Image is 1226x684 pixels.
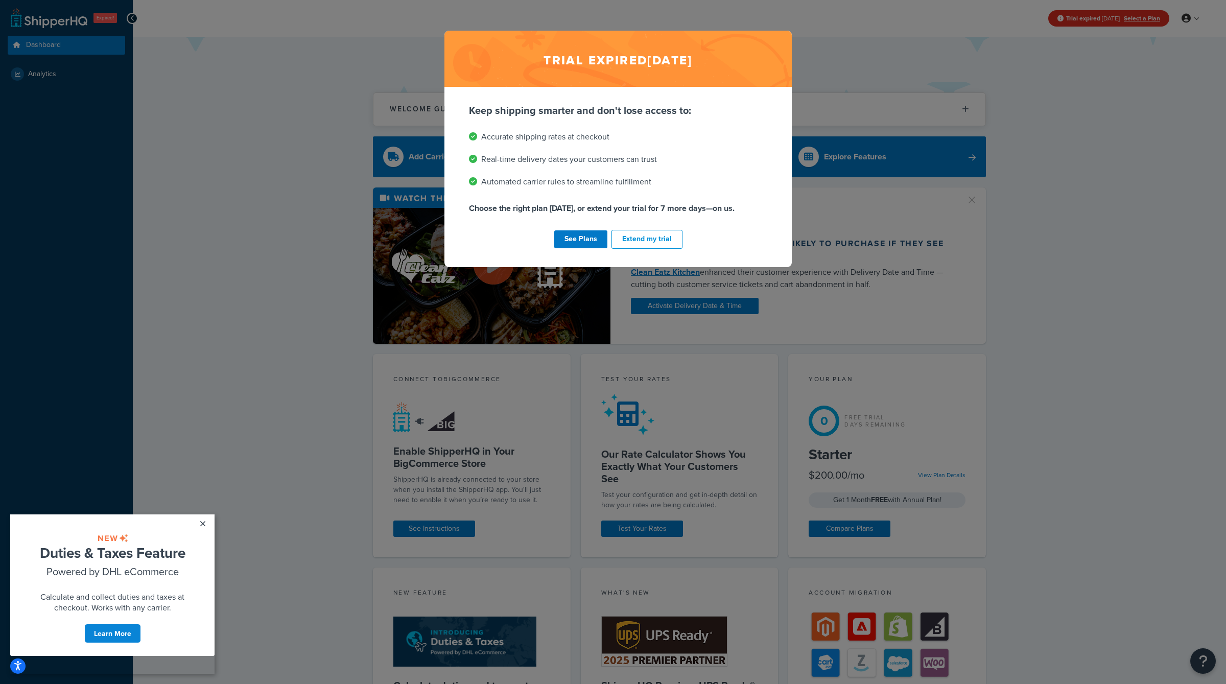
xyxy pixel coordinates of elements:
[469,130,767,144] li: Accurate shipping rates at checkout
[611,230,682,249] button: Extend my trial
[30,28,175,49] span: Duties & Taxes Feature
[74,109,131,129] a: Learn More
[469,201,767,216] p: Choose the right plan [DATE], or extend your trial for 7 more days—on us.
[469,152,767,167] li: Real-time delivery dates your customers can trust
[554,230,607,248] a: See Plans
[469,175,767,189] li: Automated carrier rules to streamline fulfillment
[30,77,174,99] span: Calculate and collect duties and taxes at checkout. Works with any carrier.
[444,31,792,87] h2: Trial expired [DATE]
[469,103,767,117] p: Keep shipping smarter and don't lose access to:
[36,50,169,64] span: Powered by DHL eCommerce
